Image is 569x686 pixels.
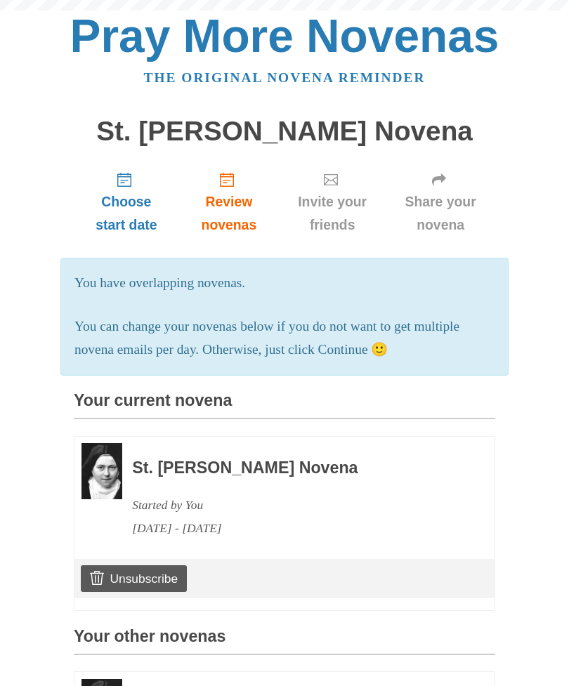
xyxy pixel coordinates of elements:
[81,565,187,592] a: Unsubscribe
[74,315,495,362] p: You can change your novenas below if you do not want to get multiple novena emails per day. Other...
[88,190,165,237] span: Choose start date
[144,70,426,85] a: The original novena reminder
[74,272,495,295] p: You have overlapping novenas.
[132,459,457,477] h3: St. [PERSON_NAME] Novena
[293,190,372,237] span: Invite your friends
[132,494,457,517] div: Started by You
[179,160,279,244] a: Review novenas
[70,10,499,62] a: Pray More Novenas
[81,443,122,499] img: Novena image
[400,190,481,237] span: Share your novena
[74,160,179,244] a: Choose start date
[193,190,265,237] span: Review novenas
[386,160,495,244] a: Share your novena
[74,392,495,419] h3: Your current novena
[132,517,457,540] div: [DATE] - [DATE]
[74,628,495,655] h3: Your other novenas
[279,160,386,244] a: Invite your friends
[74,117,495,147] h1: St. [PERSON_NAME] Novena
